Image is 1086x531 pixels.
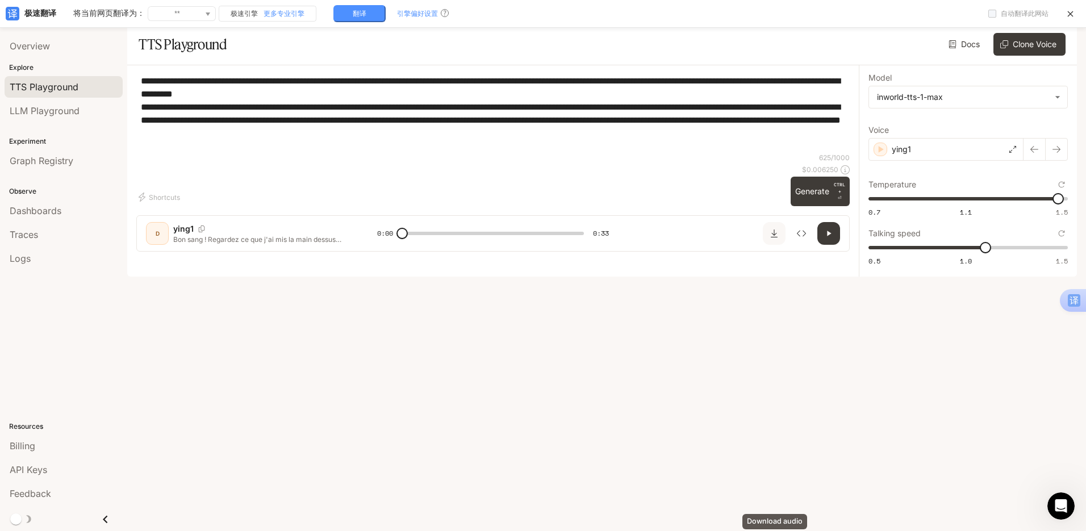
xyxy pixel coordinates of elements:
p: Temperature [868,181,916,189]
button: Reset to default [1055,227,1068,240]
p: ⏎ [834,181,845,202]
button: Download audio [763,222,786,245]
p: ying1 [892,144,911,155]
iframe: Intercom live chat [1047,492,1075,520]
button: Clone Voice [993,33,1066,56]
p: Talking speed [868,229,921,237]
button: Shortcuts [136,188,185,206]
p: Model [868,74,892,82]
button: Reset to default [1055,178,1068,191]
span: 0:00 [377,228,393,239]
span: 0.7 [868,207,880,217]
span: 0:33 [593,228,609,239]
span: 1.0 [960,256,972,266]
p: CTRL + [834,181,845,195]
button: Copy Voice ID [194,225,210,232]
p: 625 / 1000 [819,153,850,162]
div: inworld-tts-1-max [877,91,1049,103]
div: D [148,224,166,242]
div: inworld-tts-1-max [869,86,1067,108]
span: 1.5 [1056,256,1068,266]
span: 1.5 [1056,207,1068,217]
p: Bon sang ! Regardez ce que j'ai mis la main dessus récemment. Si vous avez envie de revivre les h... [173,235,350,244]
span: 0.5 [868,256,880,266]
button: GenerateCTRL +⏎ [791,177,850,206]
p: Voice [868,126,889,134]
button: Inspect [790,222,813,245]
p: ying1 [173,223,194,235]
a: Docs [946,33,984,56]
span: 1.1 [960,207,972,217]
div: Download audio [742,514,807,529]
h1: TTS Playground [139,33,227,56]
